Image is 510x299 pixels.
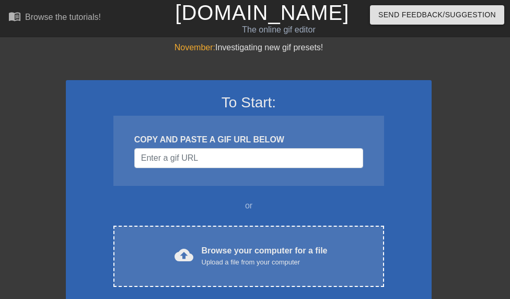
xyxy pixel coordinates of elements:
div: The online gif editor [175,24,382,36]
div: Browse your computer for a file [202,245,328,268]
span: menu_book [8,10,21,23]
div: COPY AND PASTE A GIF URL BELOW [134,134,363,146]
div: or [93,200,404,212]
h3: To Start: [79,94,418,112]
span: cloud_upload [175,246,193,264]
a: [DOMAIN_NAME] [175,1,349,24]
div: Investigating new gif presets! [66,41,432,54]
div: Upload a file from your computer [202,257,328,268]
span: November: [175,43,215,52]
div: Browse the tutorials! [25,13,101,21]
button: Send Feedback/Suggestion [370,5,504,25]
span: Send Feedback/Suggestion [378,8,496,21]
input: Username [134,148,363,168]
a: Browse the tutorials! [8,10,101,26]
